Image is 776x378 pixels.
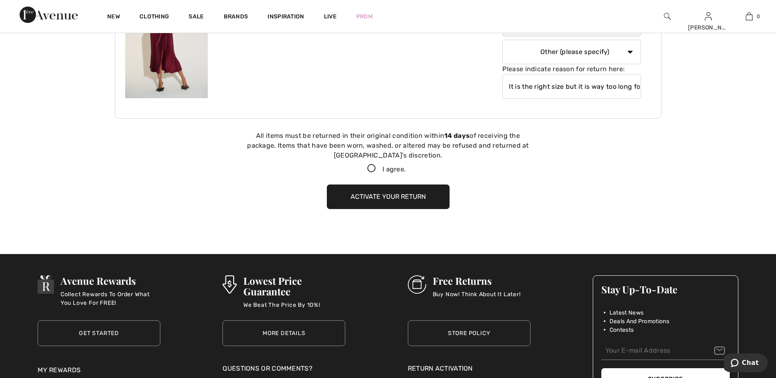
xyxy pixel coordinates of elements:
p: We Beat The Price By 10%! [243,301,346,317]
img: 1ère Avenue [20,7,78,23]
strong: 14 days [444,132,470,139]
h3: Avenue Rewards [61,275,160,286]
span: Inspiration [268,13,304,22]
h3: Free Returns [433,275,521,286]
h3: Stay Up-To-Date [601,284,730,295]
a: New [107,13,120,22]
a: Prom [356,12,373,21]
img: search the website [664,11,671,21]
span: Latest News [610,308,643,317]
a: Sign In [705,12,712,20]
a: Store Policy [408,320,531,346]
h3: Lowest Price Guarantee [243,275,346,297]
a: Sale [189,13,204,22]
a: My Rewards [38,366,81,374]
a: Brands [224,13,248,22]
div: Questions or Comments? [223,364,345,378]
button: Activate your return [327,184,450,209]
a: 0 [729,11,769,21]
span: 0 [757,13,760,20]
img: My Bag [746,11,753,21]
div: Please indicate reason for return here: [502,64,641,74]
label: I agree. [361,164,416,174]
img: Free Returns [408,275,426,294]
span: Contests [610,326,634,334]
a: Get Started [38,320,160,346]
div: [PERSON_NAME] [688,23,728,32]
a: Clothing [139,13,169,22]
div: All items must be returned in their original condition within of receiving the package. Items tha... [245,131,531,160]
img: Lowest Price Guarantee [223,275,236,294]
img: My Info [705,11,712,21]
p: Collect Rewards To Order What You Love For FREE! [61,290,160,306]
img: Avenue Rewards [38,275,54,294]
a: Return Activation [408,364,531,373]
p: Buy Now! Think About It Later! [433,290,521,306]
span: Deals And Promotions [610,317,669,326]
input: Your E-mail Address [601,342,730,360]
iframe: Opens a widget where you can chat to one of our agents [724,353,768,374]
a: More Details [223,320,345,346]
a: Live [324,12,337,21]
